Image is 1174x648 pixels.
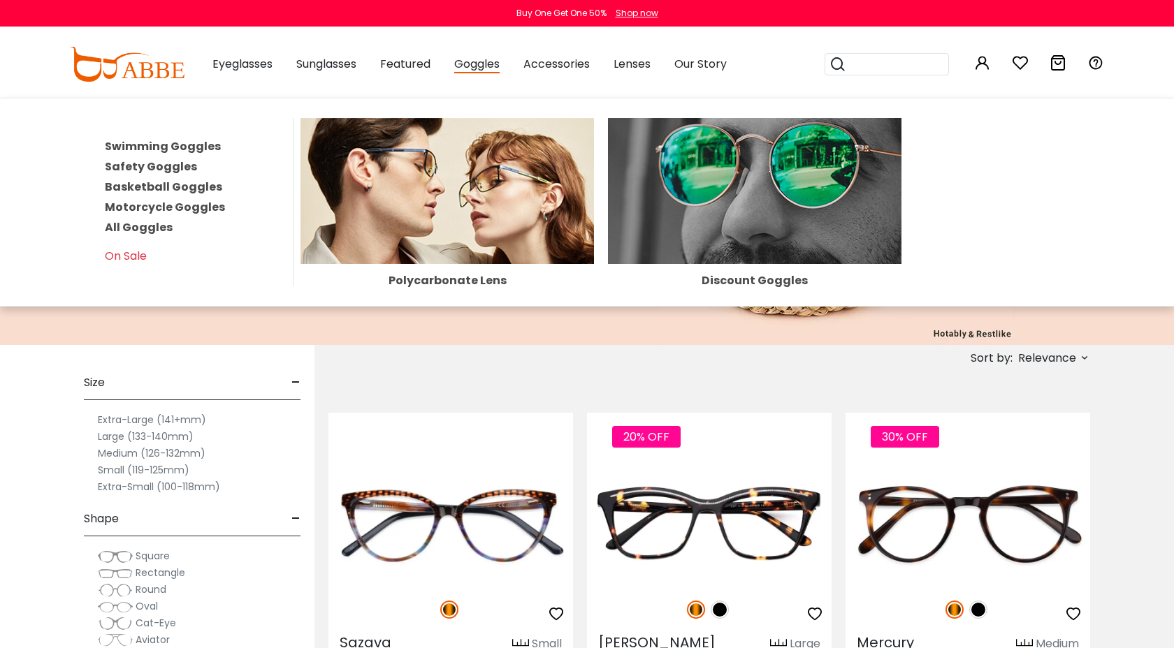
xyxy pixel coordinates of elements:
[516,7,607,20] div: Buy One Get One 50%
[291,366,300,399] span: -
[98,550,133,564] img: Square.png
[105,248,147,264] a: On Sale
[98,428,194,445] label: Large (133-140mm)
[612,426,681,448] span: 20% OFF
[84,366,105,399] span: Size
[454,56,500,73] span: Goggles
[105,179,222,195] a: Basketball Goggles
[98,583,133,597] img: Round.png
[136,549,170,563] span: Square
[212,56,273,72] span: Eyeglasses
[440,601,458,619] img: Tortoise
[136,599,158,613] span: Oval
[523,56,590,72] span: Accessories
[136,616,176,630] span: Cat-Eye
[614,56,651,72] span: Lenses
[711,601,729,619] img: Black
[291,502,300,536] span: -
[98,445,205,462] label: Medium (126-132mm)
[98,600,133,614] img: Oval.png
[674,56,727,72] span: Our Story
[136,582,166,596] span: Round
[98,462,189,478] label: Small (119-125mm)
[98,411,206,428] label: Extra-Large (141+mm)
[84,502,119,536] span: Shape
[98,617,133,631] img: Cat-Eye.png
[945,601,964,619] img: Tortoise
[608,118,901,264] img: Discount Goggles
[105,159,197,175] a: Safety Goggles
[296,56,356,72] span: Sunglasses
[136,566,185,580] span: Rectangle
[687,601,705,619] img: Tortoise
[846,463,1090,585] img: Tortoise Mercury - Acetate ,Universal Bridge Fit
[300,118,594,264] img: Polycarbonate Lens
[98,633,133,647] img: Aviator.png
[98,566,133,580] img: Rectangle.png
[300,275,594,286] div: Polycarbonate Lens
[136,633,170,647] span: Aviator
[105,138,221,154] a: Swimming Goggles
[300,182,594,286] a: Polycarbonate Lens
[587,463,832,585] img: Tortoise Kate - Acetate ,Universal Bridge Fit
[616,7,658,20] div: Shop now
[608,182,901,286] a: Discount Goggles
[380,56,430,72] span: Featured
[105,199,225,215] a: Motorcycle Goggles
[328,463,573,585] img: Tortoise Sazava - Acetate ,Universal Bridge Fit
[105,219,173,235] a: All Goggles
[871,426,939,448] span: 30% OFF
[608,275,901,286] div: Discount Goggles
[70,47,184,82] img: abbeglasses.com
[969,601,987,619] img: Black
[971,350,1013,366] span: Sort by:
[609,7,658,19] a: Shop now
[98,478,220,495] label: Extra-Small (100-118mm)
[1018,346,1076,371] span: Relevance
